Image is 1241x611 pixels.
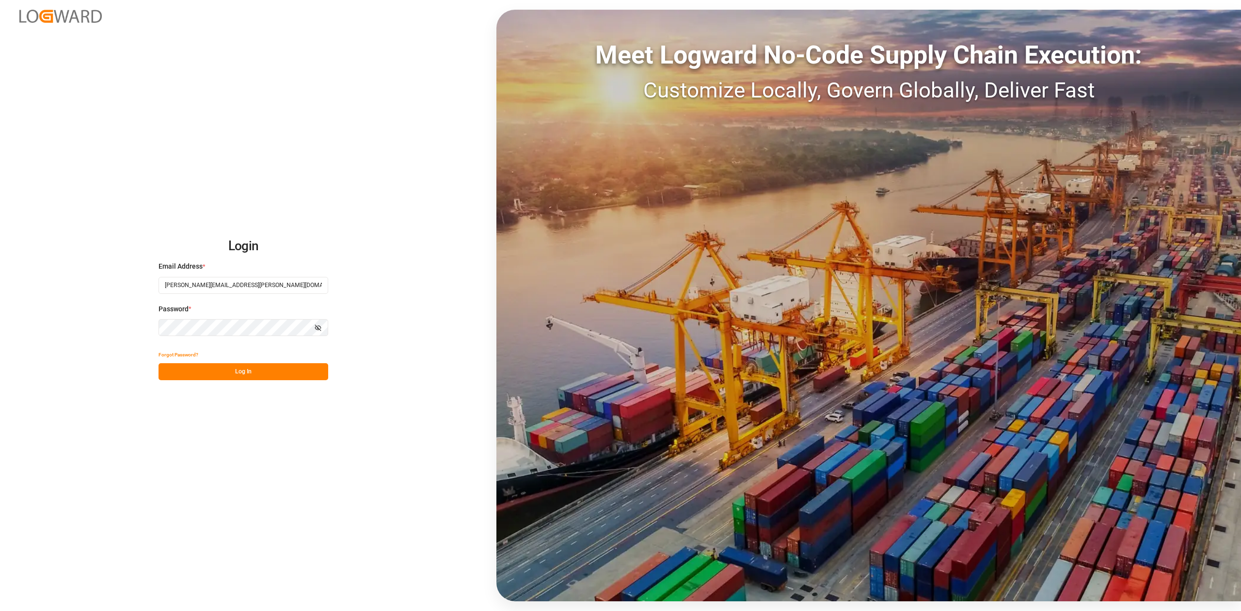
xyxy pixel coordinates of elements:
span: Email Address [159,261,203,272]
img: Logward_new_orange.png [19,10,102,23]
div: Meet Logward No-Code Supply Chain Execution: [496,36,1241,74]
button: Log In [159,363,328,380]
span: Password [159,304,189,314]
h2: Login [159,231,328,262]
div: Customize Locally, Govern Globally, Deliver Fast [496,74,1241,106]
input: Enter your email [159,277,328,294]
button: Forgot Password? [159,346,198,363]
